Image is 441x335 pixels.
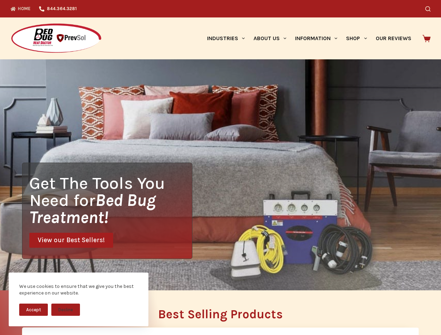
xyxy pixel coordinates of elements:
[29,174,192,226] h1: Get The Tools You Need for
[19,304,48,316] button: Accept
[19,283,138,297] div: We use cookies to ensure that we give you the best experience on our website.
[51,304,80,316] button: Decline
[38,237,105,244] span: View our Best Sellers!
[291,17,342,59] a: Information
[6,3,27,24] button: Open LiveChat chat widget
[371,17,416,59] a: Our Reviews
[22,308,419,320] h2: Best Selling Products
[425,6,431,12] button: Search
[249,17,291,59] a: About Us
[29,190,156,227] i: Bed Bug Treatment!
[29,233,113,248] a: View our Best Sellers!
[10,23,102,54] img: Prevsol/Bed Bug Heat Doctor
[342,17,371,59] a: Shop
[203,17,416,59] nav: Primary
[203,17,249,59] a: Industries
